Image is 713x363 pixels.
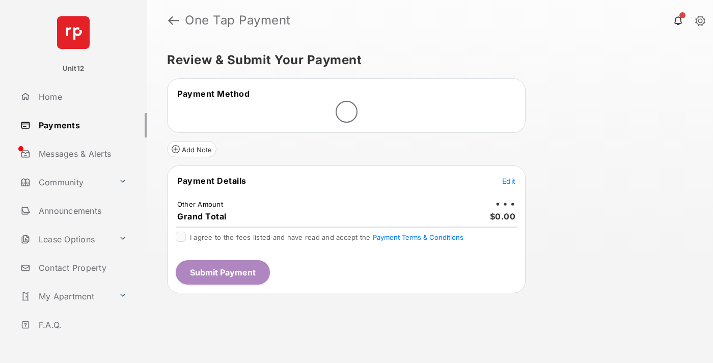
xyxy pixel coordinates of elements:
[16,85,147,109] a: Home
[16,170,115,194] a: Community
[177,89,250,99] span: Payment Method
[16,313,147,337] a: F.A.Q.
[490,211,516,221] span: $0.00
[177,176,246,186] span: Payment Details
[190,233,463,241] span: I agree to the fees listed and have read and accept the
[16,113,147,137] a: Payments
[57,16,90,49] img: svg+xml;base64,PHN2ZyB4bWxucz0iaHR0cDovL3d3dy53My5vcmcvMjAwMC9zdmciIHdpZHRoPSI2NCIgaGVpZ2h0PSI2NC...
[502,176,515,186] button: Edit
[373,233,463,241] button: I agree to the fees listed and have read and accept the
[16,199,147,223] a: Announcements
[176,260,270,285] button: Submit Payment
[63,64,85,74] p: Unit12
[16,284,115,309] a: My Apartment
[16,142,147,166] a: Messages & Alerts
[502,177,515,185] span: Edit
[167,54,684,66] h5: Review & Submit Your Payment
[16,256,147,280] a: Contact Property
[177,211,227,221] span: Grand Total
[185,14,291,26] strong: One Tap Payment
[16,227,115,252] a: Lease Options
[177,200,224,209] td: Other Amount
[167,141,216,157] button: Add Note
